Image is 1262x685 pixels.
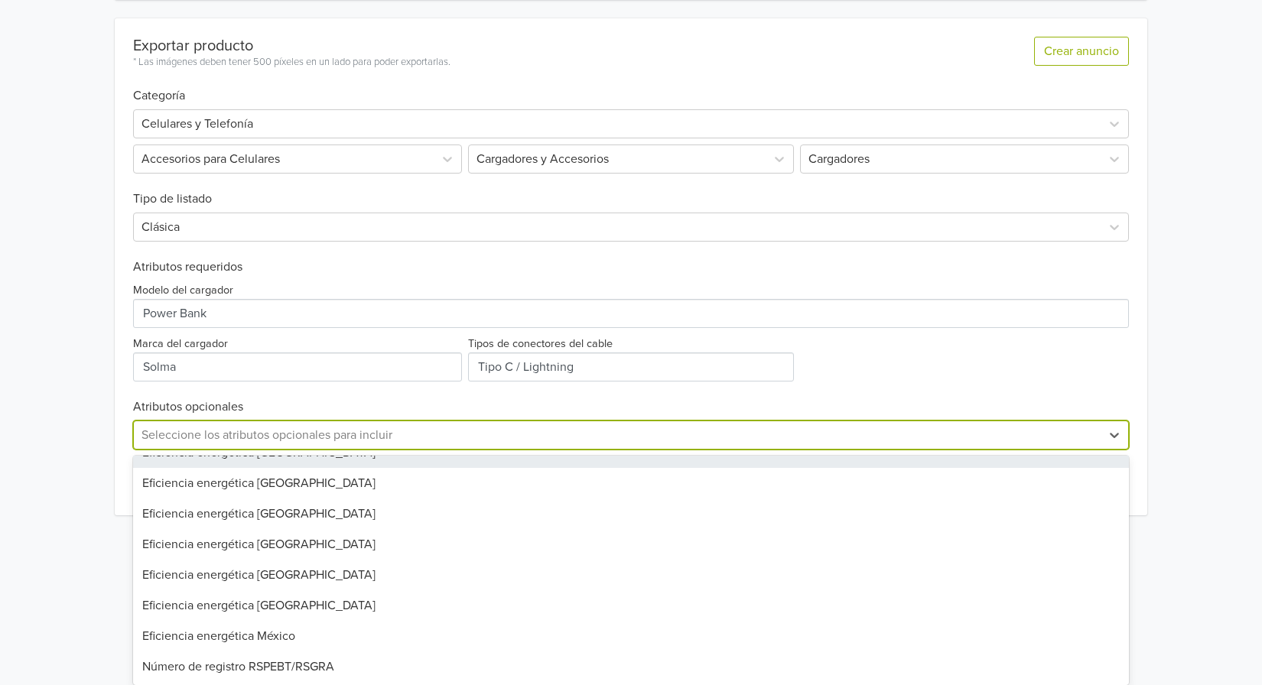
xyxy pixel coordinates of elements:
label: Modelo del cargador [133,282,233,299]
label: Tipos de conectores del cable [468,336,613,352]
button: Crear anuncio [1034,37,1129,66]
h6: Categoría [133,70,1129,103]
div: Eficiencia energética [GEOGRAPHIC_DATA] [133,560,1129,590]
h6: Atributos opcionales [133,400,1129,414]
div: Eficiencia energética [GEOGRAPHIC_DATA] [133,468,1129,498]
div: Eficiencia energética [GEOGRAPHIC_DATA] [133,529,1129,560]
div: Eficiencia energética México [133,621,1129,651]
div: Eficiencia energética [GEOGRAPHIC_DATA] [133,498,1129,529]
div: * Las imágenes deben tener 500 píxeles en un lado para poder exportarlas. [133,55,450,70]
div: Número de registro RSPEBT/RSGRA [133,651,1129,682]
div: Exportar producto [133,37,450,55]
h6: Atributos requeridos [133,260,1129,274]
div: Eficiencia energética [GEOGRAPHIC_DATA] [133,590,1129,621]
label: Marca del cargador [133,336,228,352]
h6: Tipo de listado [133,174,1129,206]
